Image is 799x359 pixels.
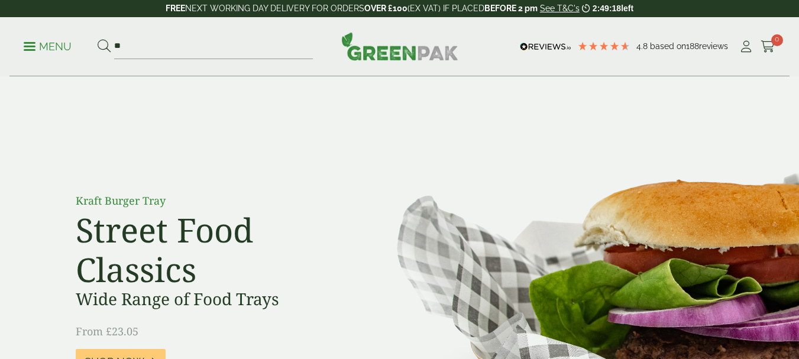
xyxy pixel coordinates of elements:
[520,43,571,51] img: REVIEWS.io
[739,41,753,53] i: My Account
[593,4,621,13] span: 2:49:18
[577,41,630,51] div: 4.79 Stars
[76,193,342,209] p: Kraft Burger Tray
[636,41,650,51] span: 4.8
[761,41,775,53] i: Cart
[699,41,728,51] span: reviews
[364,4,407,13] strong: OVER £100
[686,41,699,51] span: 188
[484,4,538,13] strong: BEFORE 2 pm
[540,4,580,13] a: See T&C's
[24,40,72,54] p: Menu
[166,4,185,13] strong: FREE
[341,32,458,60] img: GreenPak Supplies
[771,34,783,46] span: 0
[650,41,686,51] span: Based on
[24,40,72,51] a: Menu
[76,289,342,309] h3: Wide Range of Food Trays
[76,324,138,338] span: From £23.05
[621,4,633,13] span: left
[76,210,342,289] h2: Street Food Classics
[761,38,775,56] a: 0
